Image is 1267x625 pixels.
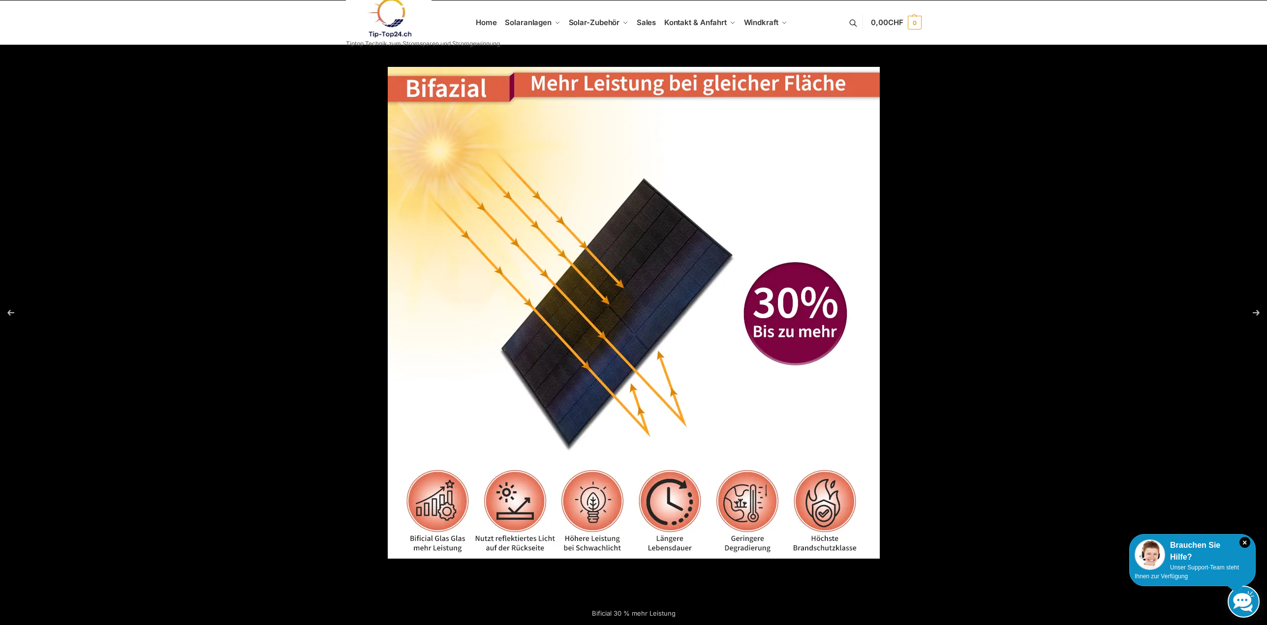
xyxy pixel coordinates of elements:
img: Image-1-if-2.webp [388,67,880,559]
span: Windkraft [744,18,778,27]
a: Solar-Zubehör [564,0,632,45]
span: Solar-Zubehör [569,18,620,27]
img: Customer service [1135,539,1165,570]
a: Kontakt & Anfahrt [660,0,740,45]
a: Solaranlagen [501,0,564,45]
span: 0,00 [871,18,903,27]
i: Schließen [1239,537,1250,548]
span: Unser Support-Team steht Ihnen zur Verfügung [1135,564,1239,580]
a: Windkraft [740,0,791,45]
span: Kontakt & Anfahrt [664,18,727,27]
p: Tiptop Technik zum Stromsparen und Stromgewinnung [346,41,500,47]
a: 0,00CHF 0 [871,8,921,37]
div: Brauchen Sie Hilfe? [1135,539,1250,563]
span: CHF [888,18,903,27]
span: 0 [908,16,922,30]
span: Solaranlagen [505,18,552,27]
a: Sales [632,0,660,45]
span: Sales [637,18,656,27]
